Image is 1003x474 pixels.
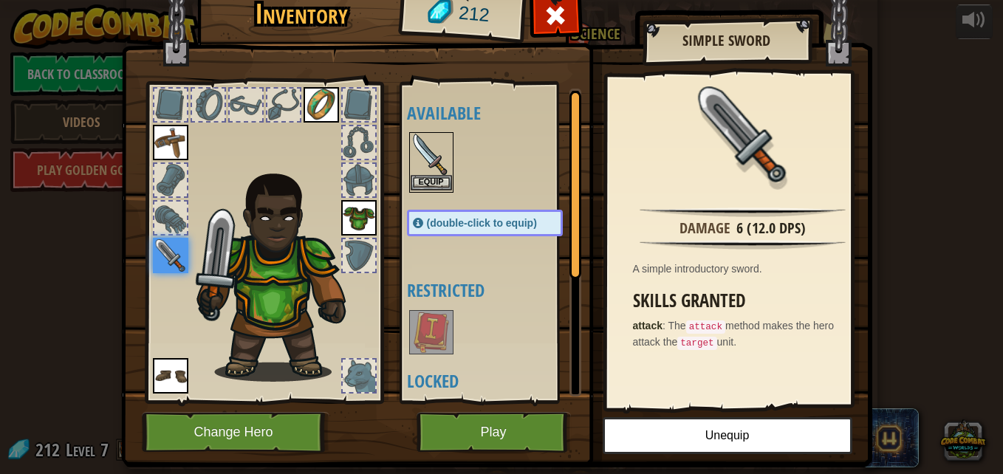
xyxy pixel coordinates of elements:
[153,125,188,160] img: portrait.png
[407,281,592,300] h4: Restricted
[417,412,571,453] button: Play
[427,217,537,229] span: (double-click to equip)
[633,261,860,276] div: A simple introductory sword.
[411,312,452,353] img: portrait.png
[407,103,592,123] h4: Available
[603,417,852,454] button: Unequip
[190,165,372,382] img: Gordon_Stalwart_Hair.png
[640,240,845,250] img: hr.png
[153,358,188,394] img: portrait.png
[341,200,377,236] img: portrait.png
[633,291,860,311] h3: Skills Granted
[686,320,725,334] code: attack
[633,320,835,348] span: The method makes the hero attack the unit.
[640,207,845,217] img: hr.png
[657,32,796,49] h2: Simple Sword
[304,87,339,123] img: portrait.png
[142,412,329,453] button: Change Hero
[677,337,716,350] code: target
[633,320,663,332] strong: attack
[679,218,730,239] div: Damage
[153,238,188,273] img: portrait.png
[411,134,452,175] img: portrait.png
[663,320,668,332] span: :
[407,371,592,391] h4: Locked
[695,86,791,182] img: portrait.png
[411,175,452,190] button: Equip
[736,218,806,239] div: 6 (12.0 DPS)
